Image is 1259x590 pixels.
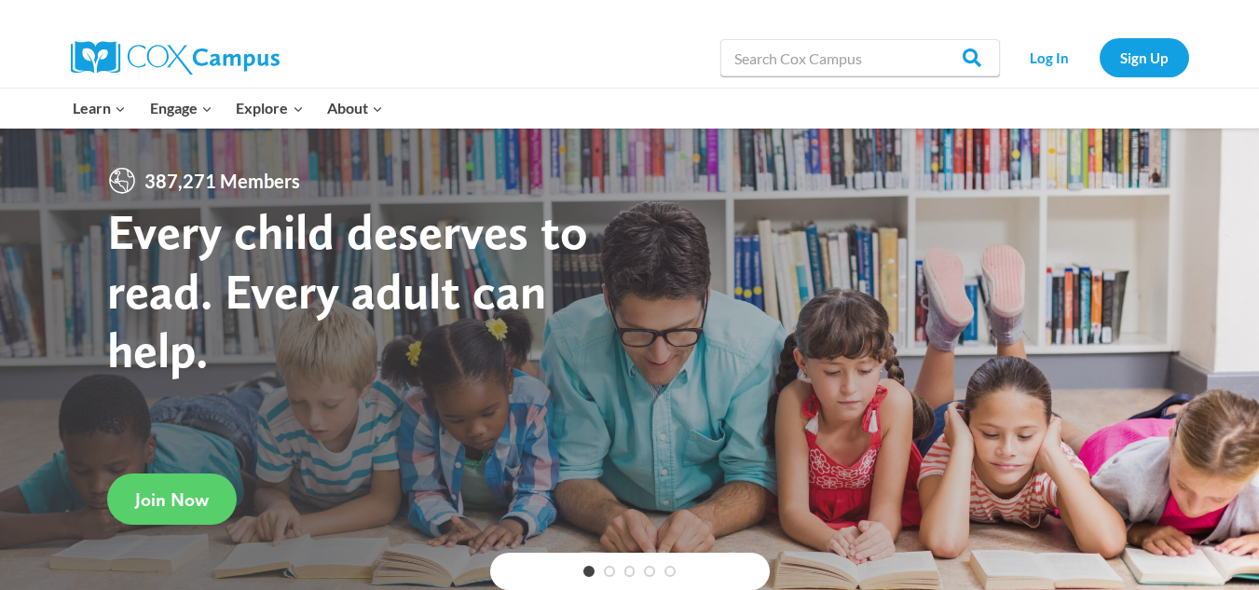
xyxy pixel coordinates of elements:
[135,488,209,511] span: Join Now
[583,566,595,577] a: 1
[327,96,383,120] span: About
[73,96,126,120] span: Learn
[1009,38,1189,76] nav: Secondary Navigation
[107,473,237,525] a: Join Now
[644,566,655,577] a: 4
[604,566,615,577] a: 2
[137,166,308,196] span: 387,271 Members
[720,39,1000,76] input: Search Cox Campus
[107,201,588,379] strong: Every child deserves to read. Every adult can help.
[624,566,636,577] a: 3
[62,89,395,128] nav: Primary Navigation
[236,96,303,120] span: Explore
[1100,38,1189,76] a: Sign Up
[664,566,676,577] a: 5
[1009,38,1090,76] a: Log In
[150,96,212,120] span: Engage
[71,41,280,75] img: Cox Campus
